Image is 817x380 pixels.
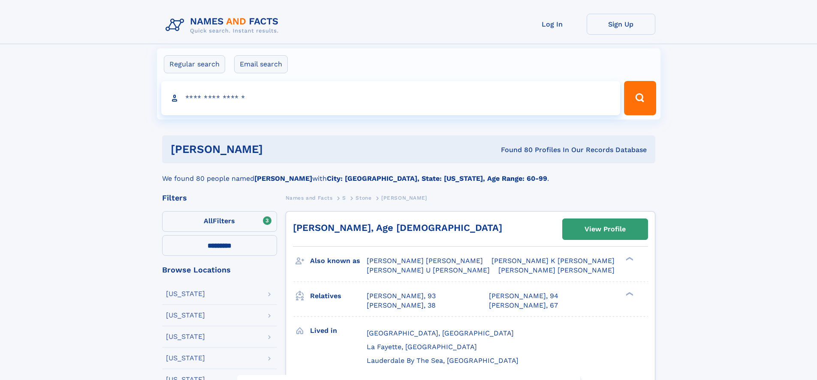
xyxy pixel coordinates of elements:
[286,192,333,203] a: Names and Facts
[381,195,427,201] span: [PERSON_NAME]
[293,222,502,233] a: [PERSON_NAME], Age [DEMOGRAPHIC_DATA]
[166,355,205,362] div: [US_STATE]
[162,163,655,184] div: We found 80 people named with .
[162,14,286,37] img: Logo Names and Facts
[489,301,558,310] a: [PERSON_NAME], 67
[367,291,436,301] a: [PERSON_NAME], 93
[367,301,436,310] a: [PERSON_NAME], 38
[162,194,277,202] div: Filters
[382,145,647,155] div: Found 80 Profiles In Our Records Database
[518,14,587,35] a: Log In
[367,329,514,337] span: [GEOGRAPHIC_DATA], [GEOGRAPHIC_DATA]
[587,14,655,35] a: Sign Up
[367,266,490,274] span: [PERSON_NAME] U [PERSON_NAME]
[367,343,477,351] span: La Fayette, [GEOGRAPHIC_DATA]
[310,254,367,268] h3: Also known as
[356,195,371,201] span: Stone
[234,55,288,73] label: Email search
[367,257,483,265] span: [PERSON_NAME] [PERSON_NAME]
[166,290,205,297] div: [US_STATE]
[342,192,346,203] a: S
[489,291,558,301] a: [PERSON_NAME], 94
[624,291,634,296] div: ❯
[491,257,615,265] span: [PERSON_NAME] K [PERSON_NAME]
[563,219,648,239] a: View Profile
[585,219,626,239] div: View Profile
[367,356,519,365] span: Lauderdale By The Sea, [GEOGRAPHIC_DATA]
[166,333,205,340] div: [US_STATE]
[171,144,382,155] h1: [PERSON_NAME]
[624,256,634,262] div: ❯
[254,174,312,183] b: [PERSON_NAME]
[310,289,367,303] h3: Relatives
[498,266,615,274] span: [PERSON_NAME] [PERSON_NAME]
[161,81,621,115] input: search input
[162,266,277,274] div: Browse Locations
[310,323,367,338] h3: Lived in
[356,192,371,203] a: Stone
[624,81,656,115] button: Search Button
[327,174,547,183] b: City: [GEOGRAPHIC_DATA], State: [US_STATE], Age Range: 60-99
[204,217,213,225] span: All
[166,312,205,319] div: [US_STATE]
[164,55,225,73] label: Regular search
[342,195,346,201] span: S
[162,211,277,232] label: Filters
